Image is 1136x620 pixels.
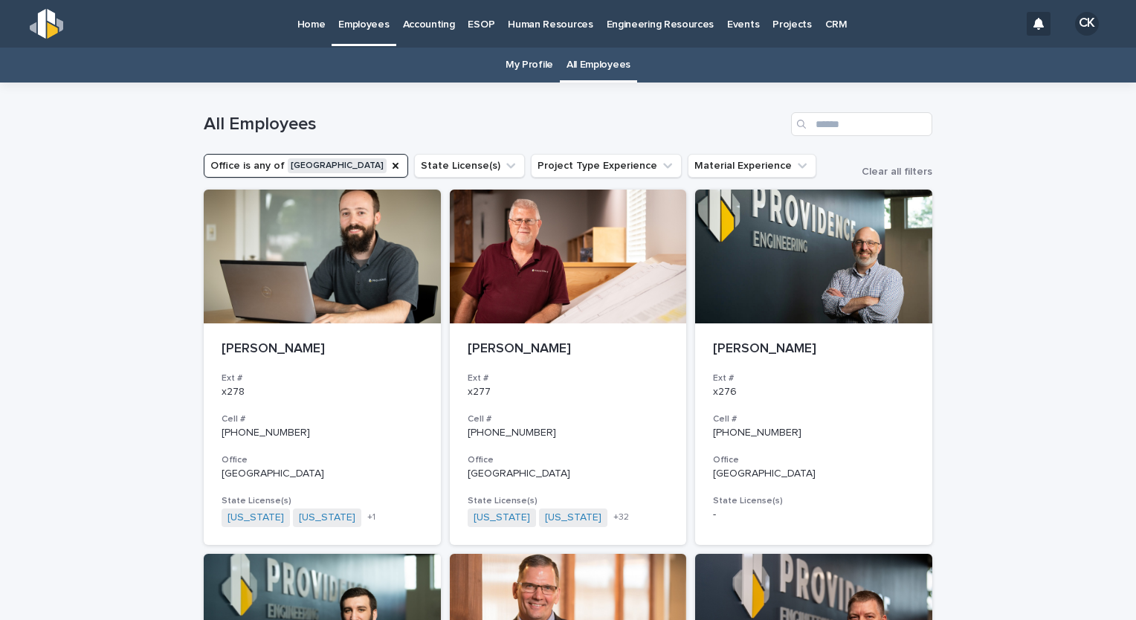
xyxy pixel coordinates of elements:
[222,427,310,438] a: [PHONE_NUMBER]
[713,413,914,425] h3: Cell #
[222,495,423,507] h3: State License(s)
[414,154,525,178] button: State License(s)
[468,413,669,425] h3: Cell #
[1075,12,1099,36] div: CK
[204,190,441,545] a: [PERSON_NAME]Ext #x278Cell #[PHONE_NUMBER]Office[GEOGRAPHIC_DATA]State License(s)[US_STATE] [US_S...
[506,48,553,83] a: My Profile
[862,167,932,177] span: Clear all filters
[450,190,687,545] a: [PERSON_NAME]Ext #x277Cell #[PHONE_NUMBER]Office[GEOGRAPHIC_DATA]State License(s)[US_STATE] [US_S...
[30,9,63,39] img: s5b5MGTdWwFoU4EDV7nw
[695,190,932,545] a: [PERSON_NAME]Ext #x276Cell #[PHONE_NUMBER]Office[GEOGRAPHIC_DATA]State License(s)-
[468,427,556,438] a: [PHONE_NUMBER]
[468,341,669,358] p: [PERSON_NAME]
[227,511,284,524] a: [US_STATE]
[688,154,816,178] button: Material Experience
[713,341,914,358] p: [PERSON_NAME]
[468,372,669,384] h3: Ext #
[468,387,491,397] a: x277
[531,154,682,178] button: Project Type Experience
[468,468,669,480] p: [GEOGRAPHIC_DATA]
[850,167,932,177] button: Clear all filters
[222,468,423,480] p: [GEOGRAPHIC_DATA]
[613,513,629,522] span: + 32
[468,454,669,466] h3: Office
[545,511,601,524] a: [US_STATE]
[713,372,914,384] h3: Ext #
[204,154,408,178] button: Office
[222,341,423,358] p: [PERSON_NAME]
[791,112,932,136] input: Search
[204,114,785,135] h1: All Employees
[367,513,375,522] span: + 1
[713,508,914,521] p: -
[222,454,423,466] h3: Office
[567,48,630,83] a: All Employees
[222,372,423,384] h3: Ext #
[222,413,423,425] h3: Cell #
[222,387,245,397] a: x278
[474,511,530,524] a: [US_STATE]
[713,468,914,480] p: [GEOGRAPHIC_DATA]
[468,495,669,507] h3: State License(s)
[713,387,737,397] a: x276
[713,495,914,507] h3: State License(s)
[713,427,801,438] a: [PHONE_NUMBER]
[299,511,355,524] a: [US_STATE]
[713,454,914,466] h3: Office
